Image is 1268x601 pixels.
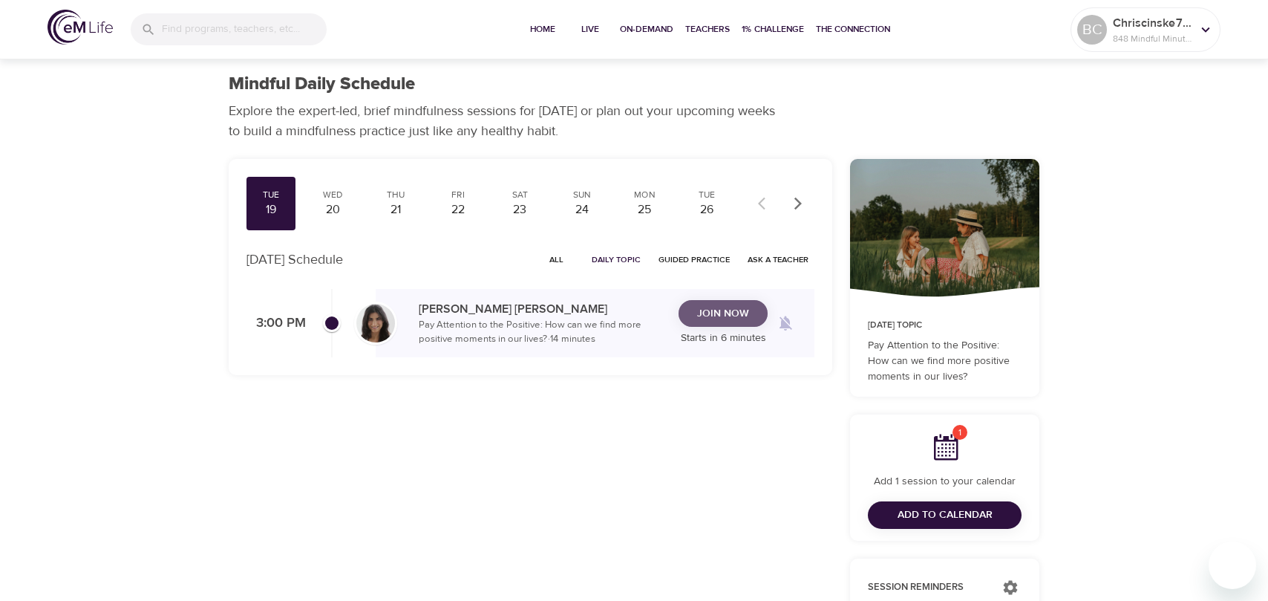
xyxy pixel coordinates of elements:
img: Lara_Sragow-min.jpg [356,304,395,342]
div: 20 [315,201,352,218]
span: Add to Calendar [898,506,993,524]
span: Guided Practice [658,253,730,267]
button: All [532,248,580,271]
p: Add 1 session to your calendar [868,474,1022,490]
div: Wed [315,189,352,201]
button: Ask a Teacher [742,248,814,271]
div: Thu [377,189,414,201]
button: Daily Topic [586,248,647,271]
p: [PERSON_NAME] [PERSON_NAME] [419,300,667,318]
div: Tue [252,189,290,201]
div: 26 [688,201,725,218]
span: Remind me when a class goes live every Tuesday at 3:00 PM [768,305,803,341]
p: 848 Mindful Minutes [1113,32,1192,45]
div: Tue [688,189,725,201]
iframe: Button to launch messaging window [1209,542,1256,589]
p: [DATE] Schedule [246,250,343,270]
p: [DATE] Topic [868,319,1022,332]
div: Sun [563,189,601,201]
button: Guided Practice [653,248,736,271]
div: 21 [377,201,414,218]
div: 19 [252,201,290,218]
p: Session Reminders [868,580,987,595]
div: Mon [626,189,663,201]
div: Fri [439,189,477,201]
p: Starts in 6 minutes [679,331,768,346]
div: 25 [626,201,663,218]
p: Explore the expert-led, brief mindfulness sessions for [DATE] or plan out your upcoming weeks to ... [229,101,785,141]
h1: Mindful Daily Schedule [229,74,415,95]
p: Pay Attention to the Positive: How can we find more positive moments in our lives? · 14 minutes [419,318,667,347]
span: Daily Topic [592,253,641,267]
div: 24 [563,201,601,218]
div: Sat [502,189,539,201]
p: Chriscinske765 [1113,14,1192,32]
div: 23 [502,201,539,218]
span: Join Now [697,305,749,323]
input: Find programs, teachers, etc... [162,13,327,45]
button: Join Now [679,300,768,328]
div: BC [1077,15,1107,45]
span: Ask a Teacher [748,253,808,267]
p: Pay Attention to the Positive: How can we find more positive moments in our lives? [868,338,1022,385]
span: 1 [952,425,967,440]
img: logo [48,10,113,45]
span: Live [572,22,608,37]
span: Home [525,22,561,37]
span: 1% Challenge [742,22,804,37]
p: 3:00 PM [246,314,306,334]
button: Add to Calendar [868,501,1022,529]
div: 22 [439,201,477,218]
span: On-Demand [620,22,673,37]
span: All [538,253,574,267]
span: Teachers [685,22,730,37]
span: The Connection [816,22,890,37]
